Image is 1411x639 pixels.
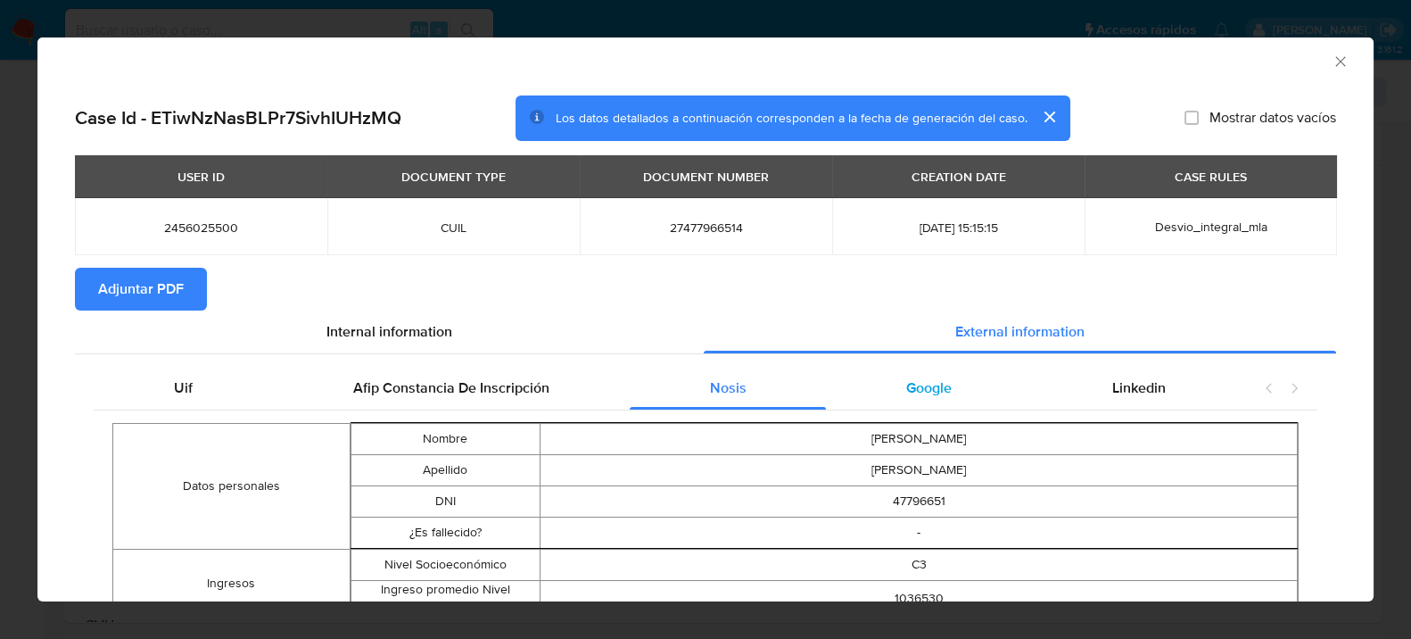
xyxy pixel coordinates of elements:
[540,486,1298,518] td: 47796651
[540,550,1298,581] td: C3
[955,321,1085,342] span: External information
[96,220,306,236] span: 2456025500
[351,550,540,581] td: Nivel Socioeconómico
[174,378,193,398] span: Uif
[351,424,540,455] td: Nombre
[37,37,1374,602] div: closure-recommendation-modal
[326,321,452,342] span: Internal information
[167,162,235,192] div: USER ID
[1184,111,1199,125] input: Mostrar datos vacíos
[353,378,549,398] span: Afip Constancia De Inscripción
[1155,218,1267,236] span: Desvio_integral_mla
[1027,95,1070,138] button: cerrar
[1209,109,1336,127] span: Mostrar datos vacíos
[540,581,1298,617] td: 1036530
[94,367,1246,410] div: Detailed external info
[601,220,811,236] span: 27477966514
[75,268,207,311] button: Adjuntar PDF
[901,162,1017,192] div: CREATION DATE
[75,311,1336,353] div: Detailed info
[351,486,540,518] td: DNI
[391,162,516,192] div: DOCUMENT TYPE
[75,106,401,129] h2: Case Id - ETiwNzNasBLPr7SivhIUHzMQ
[854,220,1063,236] span: [DATE] 15:15:15
[351,455,540,486] td: Apellido
[540,424,1298,455] td: [PERSON_NAME]
[349,220,558,236] span: CUIL
[540,518,1298,549] td: -
[98,270,184,309] span: Adjuntar PDF
[632,162,780,192] div: DOCUMENT NUMBER
[113,424,351,550] td: Datos personales
[540,455,1298,486] td: [PERSON_NAME]
[351,518,540,549] td: ¿Es fallecido?
[351,581,540,617] td: Ingreso promedio Nivel Socioeconómico
[906,378,952,398] span: Google
[1112,378,1166,398] span: Linkedin
[709,378,746,398] span: Nosis
[113,550,351,618] td: Ingresos
[1332,53,1348,69] button: Cerrar ventana
[556,109,1027,127] span: Los datos detallados a continuación corresponden a la fecha de generación del caso.
[1164,162,1258,192] div: CASE RULES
